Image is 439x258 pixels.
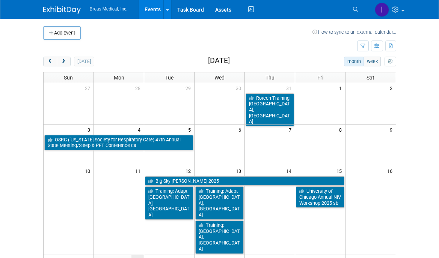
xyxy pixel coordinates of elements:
[195,186,244,220] a: Training: Adapt [GEOGRAPHIC_DATA], [GEOGRAPHIC_DATA]
[317,75,323,81] span: Fri
[187,125,194,134] span: 5
[266,75,275,81] span: Thu
[134,166,144,175] span: 11
[336,166,345,175] span: 15
[84,166,94,175] span: 10
[90,6,128,12] span: Breas Medical, Inc.
[195,220,244,254] a: Training: [GEOGRAPHIC_DATA], [GEOGRAPHIC_DATA]
[246,93,294,127] a: Rotech Training [GEOGRAPHIC_DATA], [GEOGRAPHIC_DATA]
[344,57,364,66] button: month
[367,75,374,81] span: Sat
[185,166,194,175] span: 12
[312,29,396,35] a: How to sync to an external calendar...
[338,125,345,134] span: 8
[145,176,344,186] a: Big Sky [PERSON_NAME] 2025
[84,83,94,93] span: 27
[235,166,244,175] span: 13
[386,166,396,175] span: 16
[296,186,344,208] a: University of Chicago Annual NIV Workshop 2025 sb
[145,186,193,220] a: Training: Adapt [GEOGRAPHIC_DATA], [GEOGRAPHIC_DATA]
[389,83,396,93] span: 2
[364,57,381,66] button: week
[238,125,244,134] span: 6
[375,3,389,17] img: Inga Dolezar
[57,57,71,66] button: next
[137,125,144,134] span: 4
[388,59,393,64] i: Personalize Calendar
[134,83,144,93] span: 28
[74,57,94,66] button: [DATE]
[114,75,124,81] span: Mon
[235,83,244,93] span: 30
[288,125,295,134] span: 7
[185,83,194,93] span: 29
[208,57,230,65] h2: [DATE]
[43,57,57,66] button: prev
[385,57,396,66] button: myCustomButton
[44,135,194,150] a: OSRC ([US_STATE] Society for Respiratory Care) 47th Annual State Meeting/Sleep & PFT Conference ca
[214,75,225,81] span: Wed
[285,166,295,175] span: 14
[43,6,81,14] img: ExhibitDay
[43,26,81,40] button: Add Event
[389,125,396,134] span: 9
[64,75,73,81] span: Sun
[87,125,94,134] span: 3
[338,83,345,93] span: 1
[165,75,173,81] span: Tue
[285,83,295,93] span: 31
